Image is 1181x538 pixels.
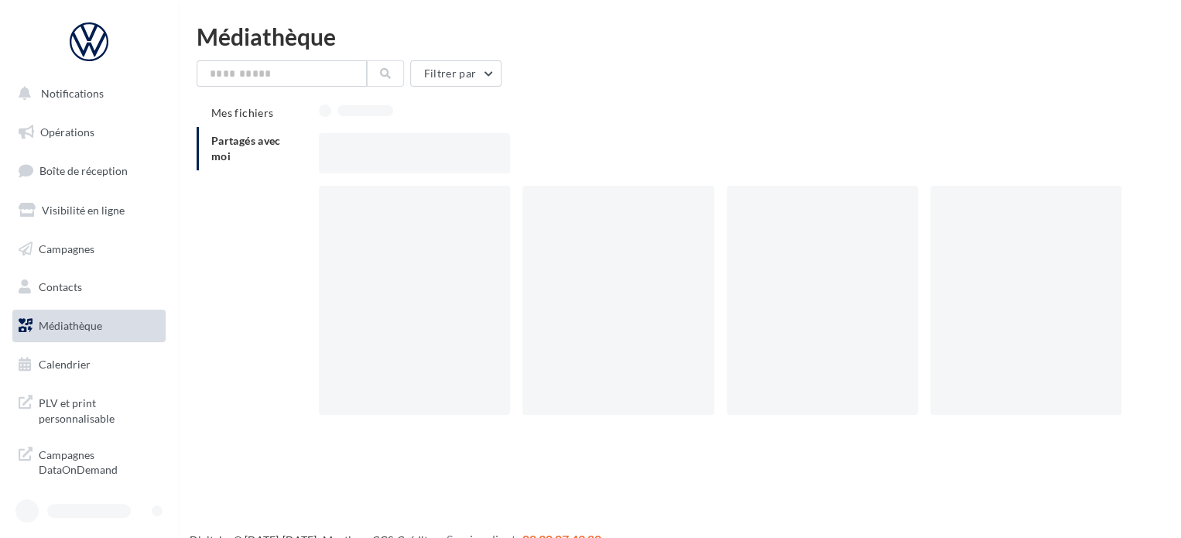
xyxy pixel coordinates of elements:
[9,348,169,381] a: Calendrier
[211,134,281,163] span: Partagés avec moi
[9,154,169,187] a: Boîte de réception
[410,60,501,87] button: Filtrer par
[41,87,104,100] span: Notifications
[39,164,128,177] span: Boîte de réception
[39,392,159,426] span: PLV et print personnalisable
[9,386,169,432] a: PLV et print personnalisable
[40,125,94,139] span: Opérations
[9,116,169,149] a: Opérations
[42,204,125,217] span: Visibilité en ligne
[39,280,82,293] span: Contacts
[9,77,163,110] button: Notifications
[39,319,102,332] span: Médiathèque
[9,310,169,342] a: Médiathèque
[39,444,159,478] span: Campagnes DataOnDemand
[211,106,273,119] span: Mes fichiers
[197,25,1162,48] div: Médiathèque
[9,194,169,227] a: Visibilité en ligne
[39,242,94,255] span: Campagnes
[39,358,91,371] span: Calendrier
[9,271,169,303] a: Contacts
[9,233,169,266] a: Campagnes
[9,438,169,484] a: Campagnes DataOnDemand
